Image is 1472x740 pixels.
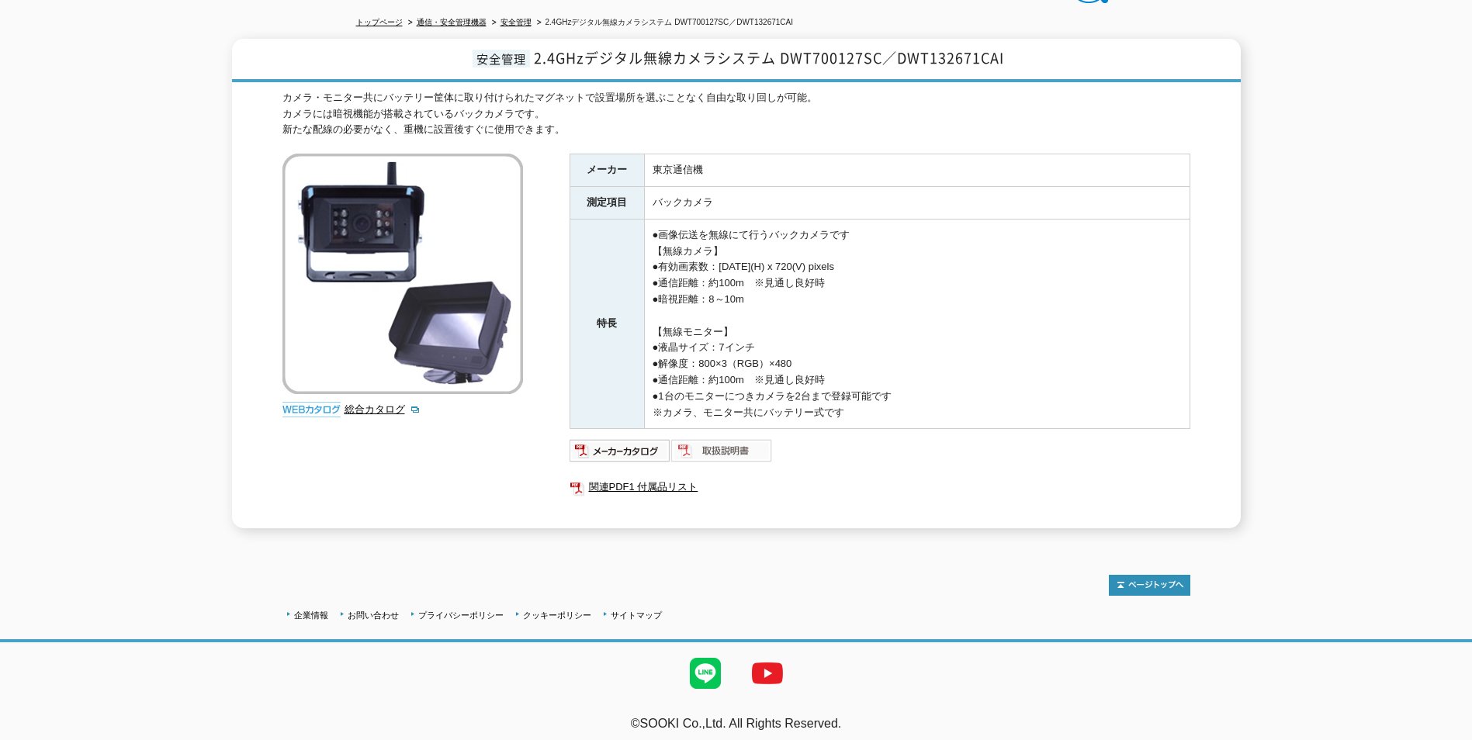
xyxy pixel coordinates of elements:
[644,154,1190,187] td: 東京通信機
[534,47,1004,68] span: 2.4GHzデジタル無線カメラシステム DWT700127SC／DWT132671CAI
[671,438,773,463] img: 取扱説明書
[523,610,591,620] a: クッキーポリシー
[418,610,504,620] a: プライバシーポリシー
[534,15,794,31] li: 2.4GHzデジタル無線カメラシステム DWT700127SC／DWT132671CAI
[644,187,1190,220] td: バックカメラ
[500,18,532,26] a: 安全管理
[671,449,773,461] a: 取扱説明書
[570,154,644,187] th: メーカー
[570,477,1190,497] a: 関連PDF1 付属品リスト
[674,642,736,704] img: LINE
[570,438,671,463] img: メーカーカタログ
[736,642,798,704] img: YouTube
[348,610,399,620] a: お問い合わせ
[473,50,530,67] span: 安全管理
[356,18,403,26] a: トップページ
[570,187,644,220] th: 測定項目
[611,610,662,620] a: サイトマップ
[282,402,341,417] img: webカタログ
[282,90,1190,138] div: カメラ・モニター共にバッテリー筐体に取り付けられたマグネットで設置場所を選ぶことなく自由な取り回しが可能。 カメラには暗視機能が搭載されているバックカメラです。 新たな配線の必要がなく、重機に設...
[294,610,328,620] a: 企業情報
[282,154,523,394] img: 2.4GHzデジタル無線カメラシステム DWT700127SC／DWT132671CAI
[345,403,421,415] a: 総合カタログ
[570,449,671,461] a: メーカーカタログ
[570,219,644,429] th: 特長
[1109,575,1190,596] img: トップページへ
[417,18,487,26] a: 通信・安全管理機器
[644,219,1190,429] td: ●画像伝送を無線にて行うバックカメラです 【無線カメラ】 ●有効画素数：[DATE](H) x 720(V) pixels ●通信距離：約100m ※見通し良好時 ●暗視距離：8～10m 【無線...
